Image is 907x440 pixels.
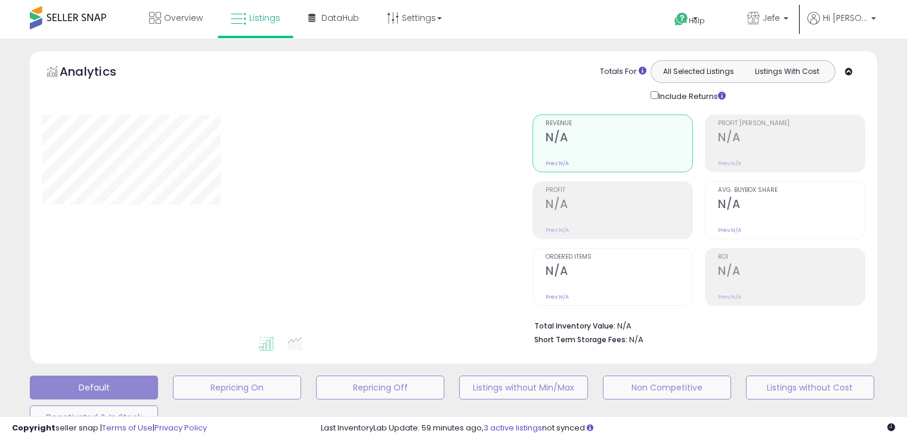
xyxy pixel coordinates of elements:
a: Privacy Policy [154,422,207,433]
span: Help [689,16,705,26]
button: Default [30,376,158,399]
span: Ordered Items [546,254,692,261]
h5: Analytics [60,63,140,83]
small: Prev: N/A [546,227,569,234]
i: Get Help [674,12,689,27]
span: ROI [718,254,865,261]
a: Help [665,3,728,39]
strong: Copyright [12,422,55,433]
span: Hi [PERSON_NAME] [823,12,868,24]
a: Hi [PERSON_NAME] [807,12,876,39]
button: Repricing Off [316,376,444,399]
b: Total Inventory Value: [534,321,615,331]
button: Listings without Min/Max [459,376,587,399]
h2: N/A [718,264,865,280]
h2: N/A [718,131,865,147]
h2: N/A [546,131,692,147]
small: Prev: N/A [546,160,569,167]
h2: N/A [546,197,692,213]
span: Jefe [763,12,780,24]
span: Avg. Buybox Share [718,187,865,194]
span: N/A [629,334,643,345]
button: Listings without Cost [746,376,874,399]
a: 3 active listings [484,422,542,433]
a: Terms of Use [102,422,153,433]
div: Include Returns [642,89,740,103]
span: Revenue [546,120,692,127]
b: Short Term Storage Fees: [534,334,627,345]
small: Prev: N/A [546,293,569,300]
button: All Selected Listings [654,64,743,79]
small: Prev: N/A [718,227,741,234]
div: Last InventoryLab Update: 59 minutes ago, not synced. [321,423,895,434]
div: seller snap | | [12,423,207,434]
button: Deactivated & In Stock [30,405,158,429]
span: Listings [249,12,280,24]
span: Profit [546,187,692,194]
li: N/A [534,318,856,332]
button: Non Competitive [603,376,731,399]
i: Click here to read more about un-synced listings. [587,424,593,432]
span: DataHub [321,12,359,24]
span: Profit [PERSON_NAME] [718,120,865,127]
small: Prev: N/A [718,293,741,300]
small: Prev: N/A [718,160,741,167]
h2: N/A [718,197,865,213]
h2: N/A [546,264,692,280]
button: Repricing On [173,376,301,399]
button: Listings With Cost [742,64,831,79]
span: Overview [164,12,203,24]
div: Totals For [600,66,646,78]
